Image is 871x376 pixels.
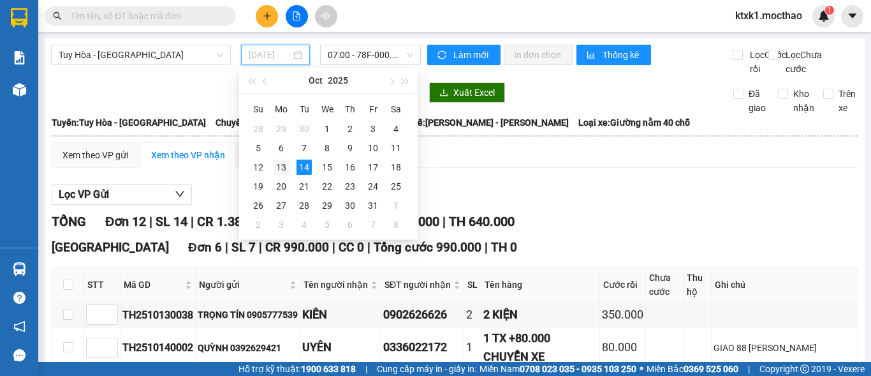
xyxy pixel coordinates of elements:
[151,148,225,162] div: Xem theo VP nhận
[247,177,270,196] td: 2025-10-19
[13,83,26,96] img: warehouse-icon
[332,240,335,255] span: |
[247,158,270,177] td: 2025-10-12
[316,99,339,119] th: We
[483,306,597,324] div: 2 KIỆN
[374,240,481,255] span: Tổng cước 990.000
[316,196,339,215] td: 2025-10-29
[384,177,407,196] td: 2025-10-25
[293,158,316,177] td: 2025-10-14
[602,338,643,356] div: 80.000
[274,160,289,175] div: 13
[274,179,289,194] div: 20
[342,121,358,137] div: 2
[52,184,192,205] button: Lọc VP Gửi
[296,198,312,213] div: 28
[198,308,298,322] div: TRỌNG TÍN 0905777539
[13,262,26,276] img: warehouse-icon
[328,45,413,64] span: 07:00 - 78F-000.13
[105,214,146,229] span: Đơn 12
[712,267,858,303] th: Ghi chú
[339,99,362,119] th: Th
[249,48,291,62] input: 14/10/2025
[191,214,194,229] span: |
[464,267,481,303] th: SL
[13,51,26,64] img: solution-icon
[833,87,861,115] span: Trên xe
[383,338,462,356] div: 0336022172
[321,11,330,20] span: aim
[646,267,684,303] th: Chưa cước
[725,8,812,24] span: ktxk1.mocthao
[251,160,266,175] div: 12
[238,362,356,376] span: Hỗ trợ kỹ thuật:
[384,215,407,234] td: 2025-11-08
[388,217,404,232] div: 8
[381,327,464,368] td: 0336022172
[121,327,196,368] td: TH2510140002
[342,217,358,232] div: 6
[293,99,316,119] th: Tu
[265,240,329,255] span: CR 990.000
[443,214,446,229] span: |
[399,116,569,130] span: Tài xế: [PERSON_NAME] - [PERSON_NAME]
[491,240,517,255] span: TH 0
[439,88,448,98] span: download
[576,45,651,65] button: bar-chartThống kê
[256,5,278,27] button: plus
[365,160,381,175] div: 17
[301,364,356,374] strong: 1900 633 818
[52,214,86,229] span: TỔNG
[296,179,312,194] div: 21
[302,306,379,324] div: KIÊN
[304,278,368,292] span: Tên người nhận
[13,320,26,333] span: notification
[247,139,270,158] td: 2025-10-05
[427,45,501,65] button: syncLàm mới
[684,267,712,303] th: Thu hộ
[520,364,636,374] strong: 0708 023 035 - 0935 103 250
[247,99,270,119] th: Su
[293,196,316,215] td: 2025-10-28
[647,362,738,376] span: Miền Bắc
[59,186,109,202] span: Lọc VP Gửi
[342,140,358,156] div: 9
[319,160,335,175] div: 15
[274,217,289,232] div: 3
[231,240,256,255] span: SL 7
[388,179,404,194] div: 25
[251,121,266,137] div: 28
[339,177,362,196] td: 2025-10-23
[788,87,819,115] span: Kho nhận
[198,341,298,355] div: QUỲNH 0392629421
[504,45,573,65] button: In đơn chọn
[62,148,128,162] div: Xem theo VP gửi
[827,6,831,15] span: 1
[365,179,381,194] div: 24
[319,217,335,232] div: 5
[251,140,266,156] div: 5
[800,365,809,373] span: copyright
[485,240,488,255] span: |
[247,119,270,139] td: 2025-09-28
[270,215,293,234] td: 2025-11-03
[466,306,479,324] div: 2
[300,303,381,327] td: KIÊN
[388,198,404,213] div: 1
[293,215,316,234] td: 2025-11-04
[316,158,339,177] td: 2025-10-15
[316,139,339,158] td: 2025-10-08
[365,362,367,376] span: |
[362,139,384,158] td: 2025-10-10
[270,196,293,215] td: 2025-10-27
[70,9,221,23] input: Tìm tên, số ĐT hoặc mã đơn
[714,341,855,355] div: GIAO 88 [PERSON_NAME]
[296,140,312,156] div: 7
[52,240,169,255] span: [GEOGRAPHIC_DATA]
[384,158,407,177] td: 2025-10-18
[270,158,293,177] td: 2025-10-13
[362,119,384,139] td: 2025-10-03
[274,198,289,213] div: 27
[59,45,223,64] span: Tuy Hòa - Đà Nẵng
[316,177,339,196] td: 2025-10-22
